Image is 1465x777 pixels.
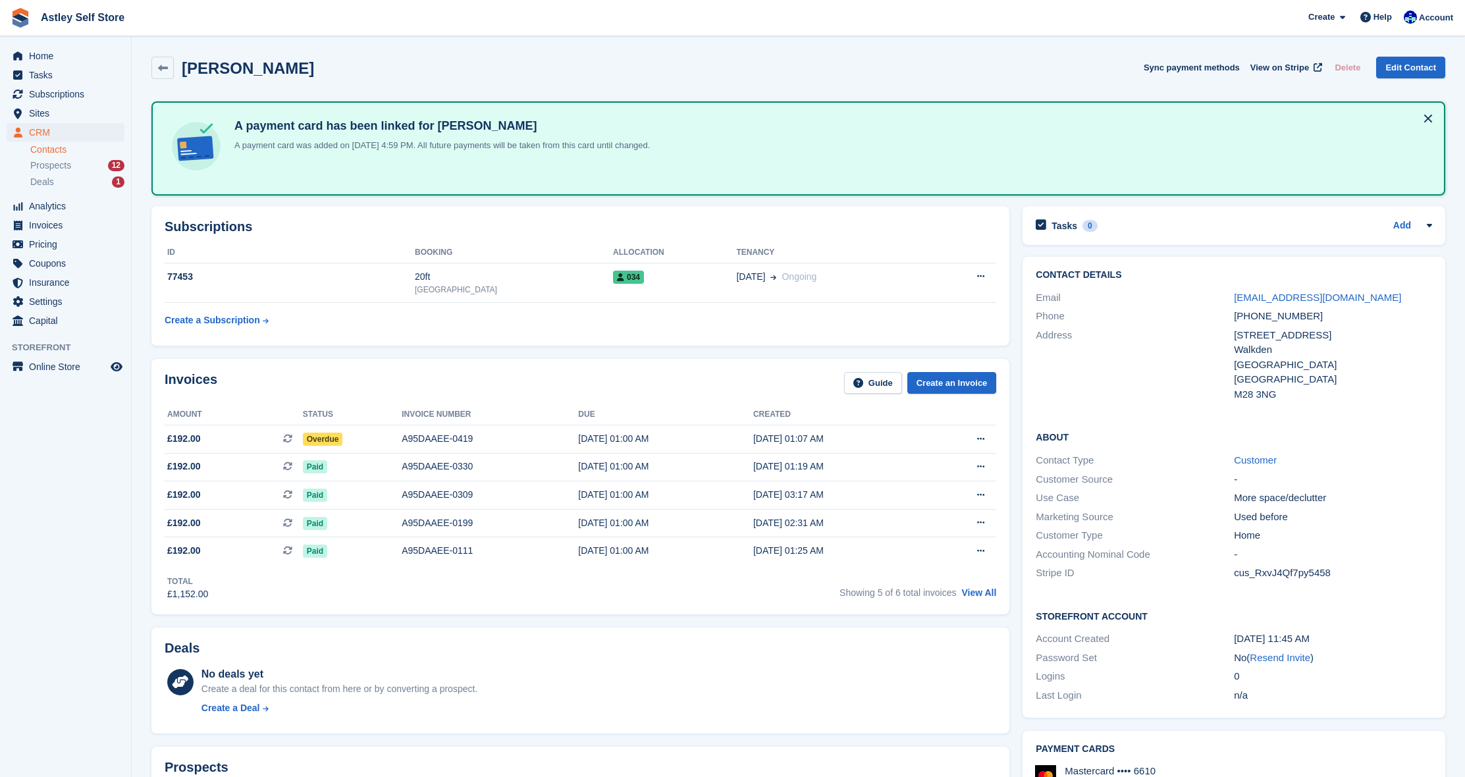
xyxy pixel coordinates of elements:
a: menu [7,273,124,292]
a: Resend Invite [1250,652,1310,663]
div: [DATE] 11:45 AM [1234,631,1432,647]
span: Overdue [303,433,343,446]
span: ( ) [1246,652,1314,663]
h2: Storefront Account [1036,609,1432,622]
div: [DATE] 01:00 AM [578,488,753,502]
h2: Invoices [165,372,217,394]
a: Guide [844,372,902,394]
img: card-linked-ebf98d0992dc2aeb22e95c0e3c79077019eb2392cfd83c6a337811c24bc77127.svg [169,119,224,174]
div: No deals yet [201,666,477,682]
a: menu [7,123,124,142]
h2: [PERSON_NAME] [182,59,314,77]
th: Booking [415,242,613,263]
span: [DATE] [736,270,765,284]
div: 0 [1234,669,1432,684]
div: A95DAAEE-0330 [402,460,578,473]
span: £192.00 [167,488,201,502]
div: More space/declutter [1234,491,1432,506]
a: menu [7,235,124,254]
span: £192.00 [167,544,201,558]
span: Online Store [29,358,108,376]
a: menu [7,292,124,311]
div: Phone [1036,309,1234,324]
span: £192.00 [167,432,201,446]
h2: Deals [165,641,200,656]
div: [DATE] 01:00 AM [578,432,753,446]
th: Invoice number [402,404,578,425]
div: [DATE] 02:31 AM [753,516,928,530]
span: Pricing [29,235,108,254]
span: Analytics [29,197,108,215]
a: Prospects 12 [30,159,124,173]
div: [DATE] 01:19 AM [753,460,928,473]
div: [GEOGRAPHIC_DATA] [415,284,613,296]
span: Insurance [29,273,108,292]
div: Marketing Source [1036,510,1234,525]
a: Customer [1234,454,1277,466]
div: [GEOGRAPHIC_DATA] [1234,372,1432,387]
h2: About [1036,430,1432,443]
div: Address [1036,328,1234,402]
a: [EMAIL_ADDRESS][DOMAIN_NAME] [1234,292,1401,303]
span: CRM [29,123,108,142]
a: View on Stripe [1245,57,1325,78]
a: Preview store [109,359,124,375]
h2: Tasks [1052,220,1077,232]
div: [DATE] 03:17 AM [753,488,928,502]
div: n/a [1234,688,1432,703]
span: £192.00 [167,460,201,473]
div: [DATE] 01:00 AM [578,516,753,530]
div: Accounting Nominal Code [1036,547,1234,562]
div: Used before [1234,510,1432,525]
div: A95DAAEE-0419 [402,432,578,446]
span: Ongoing [782,271,816,282]
div: [DATE] 01:07 AM [753,432,928,446]
span: Invoices [29,216,108,234]
a: menu [7,66,124,84]
span: Deals [30,176,54,188]
div: Create a Deal [201,701,260,715]
a: menu [7,197,124,215]
span: 034 [613,271,644,284]
th: ID [165,242,415,263]
div: Account Created [1036,631,1234,647]
div: Customer Type [1036,528,1234,543]
h4: A payment card has been linked for [PERSON_NAME] [229,119,650,134]
div: Stripe ID [1036,566,1234,581]
span: Settings [29,292,108,311]
div: A95DAAEE-0111 [402,544,578,558]
span: Showing 5 of 6 total invoices [839,587,956,598]
h2: Payment cards [1036,744,1432,755]
span: Create [1308,11,1335,24]
div: cus_RxvJ4Qf7py5458 [1234,566,1432,581]
div: 0 [1082,220,1098,232]
div: A95DAAEE-0309 [402,488,578,502]
a: Create an Invoice [907,372,997,394]
div: Create a Subscription [165,313,260,327]
h2: Contact Details [1036,270,1432,281]
a: Edit Contact [1376,57,1445,78]
div: M28 3NG [1234,387,1432,402]
div: £1,152.00 [167,587,208,601]
span: View on Stripe [1250,61,1309,74]
span: Paid [303,460,327,473]
a: Deals 1 [30,175,124,189]
th: Due [578,404,753,425]
div: 12 [108,160,124,171]
button: Delete [1329,57,1366,78]
th: Tenancy [736,242,930,263]
span: Paid [303,489,327,502]
span: Account [1419,11,1453,24]
span: Help [1373,11,1392,24]
div: 1 [112,176,124,188]
span: Sites [29,104,108,122]
div: - [1234,547,1432,562]
a: Astley Self Store [36,7,130,28]
span: Tasks [29,66,108,84]
div: Email [1036,290,1234,306]
span: Paid [303,545,327,558]
div: Logins [1036,669,1234,684]
div: [DATE] 01:00 AM [578,460,753,473]
a: menu [7,47,124,65]
div: - [1234,472,1432,487]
